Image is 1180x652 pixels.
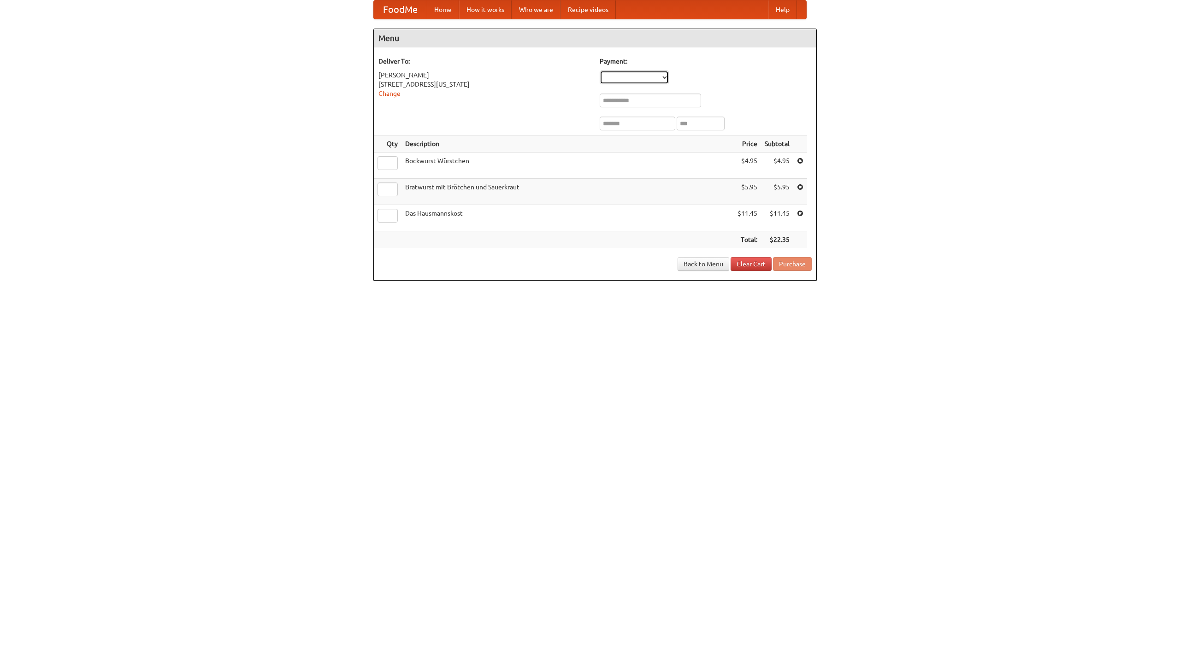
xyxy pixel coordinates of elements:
[401,205,734,231] td: Das Hausmannskost
[734,135,761,153] th: Price
[734,205,761,231] td: $11.45
[374,0,427,19] a: FoodMe
[734,153,761,179] td: $4.95
[374,29,816,47] h4: Menu
[600,57,812,66] h5: Payment:
[401,135,734,153] th: Description
[401,179,734,205] td: Bratwurst mit Brötchen und Sauerkraut
[734,231,761,248] th: Total:
[378,80,590,89] div: [STREET_ADDRESS][US_STATE]
[459,0,512,19] a: How it works
[378,70,590,80] div: [PERSON_NAME]
[734,179,761,205] td: $5.95
[761,135,793,153] th: Subtotal
[378,90,401,97] a: Change
[560,0,616,19] a: Recipe videos
[761,153,793,179] td: $4.95
[678,257,729,271] a: Back to Menu
[761,205,793,231] td: $11.45
[761,179,793,205] td: $5.95
[768,0,797,19] a: Help
[401,153,734,179] td: Bockwurst Würstchen
[761,231,793,248] th: $22.35
[512,0,560,19] a: Who we are
[427,0,459,19] a: Home
[378,57,590,66] h5: Deliver To:
[374,135,401,153] th: Qty
[731,257,772,271] a: Clear Cart
[773,257,812,271] button: Purchase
